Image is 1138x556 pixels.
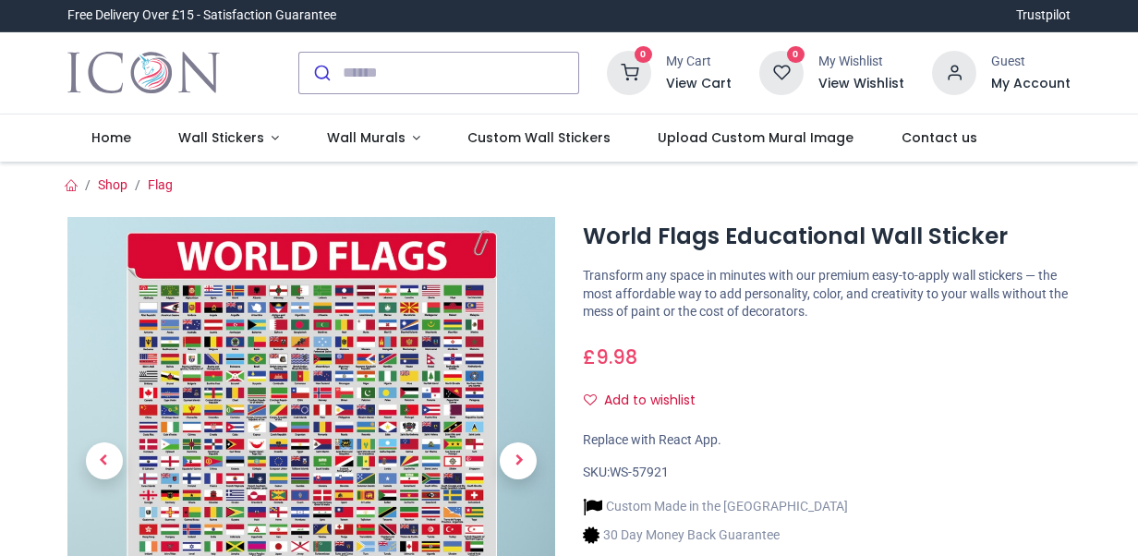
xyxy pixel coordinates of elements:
p: Transform any space in minutes with our premium easy-to-apply wall stickers — the most affordable... [583,267,1071,321]
a: Trustpilot [1016,6,1071,25]
a: Wall Stickers [154,115,303,163]
li: Custom Made in the [GEOGRAPHIC_DATA] [583,497,848,516]
span: Contact us [902,128,977,147]
h1: World Flags Educational Wall Sticker [583,221,1071,252]
a: Flag [148,177,173,192]
span: 9.98 [596,344,637,370]
span: Next [500,442,537,479]
a: My Account [991,75,1071,93]
span: Wall Stickers [178,128,264,147]
span: Home [91,128,131,147]
a: 0 [759,64,804,79]
sup: 0 [787,46,805,64]
span: Upload Custom Mural Image [658,128,853,147]
sup: 0 [635,46,652,64]
div: Guest [991,53,1071,71]
li: 30 Day Money Back Guarantee [583,526,848,545]
button: Add to wishlistAdd to wishlist [583,385,711,417]
img: Icon Wall Stickers [67,47,220,99]
span: WS-57921 [610,465,669,479]
div: My Wishlist [818,53,904,71]
a: 0 [607,64,651,79]
div: Free Delivery Over £15 - Satisfaction Guarantee [67,6,336,25]
a: Logo of Icon Wall Stickers [67,47,220,99]
div: Replace with React App. [583,431,1071,450]
span: Wall Murals [327,128,406,147]
span: Previous [86,442,123,479]
div: My Cart [666,53,732,71]
a: View Wishlist [818,75,904,93]
div: SKU: [583,464,1071,482]
a: View Cart [666,75,732,93]
a: Shop [98,177,127,192]
i: Add to wishlist [584,393,597,406]
button: Submit [299,53,343,93]
span: £ [583,344,637,370]
span: Custom Wall Stickers [467,128,611,147]
a: Wall Murals [303,115,444,163]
